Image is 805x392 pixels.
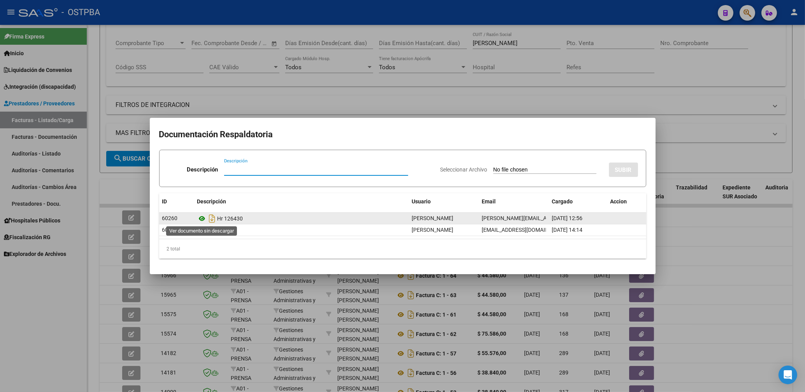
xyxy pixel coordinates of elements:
[162,215,178,221] span: 60260
[615,166,632,173] span: SUBIR
[187,165,218,174] p: Descripción
[440,166,488,173] span: Seleccionar Archivo
[609,163,638,177] button: SUBIR
[412,198,431,205] span: Usuario
[194,193,409,210] datatable-header-cell: Descripción
[197,212,406,225] div: Hr 126430
[779,366,797,384] div: Open Intercom Messenger
[162,227,178,233] span: 60188
[552,198,573,205] span: Cargado
[610,198,627,205] span: Accion
[197,224,406,236] div: Pedido
[409,193,479,210] datatable-header-cell: Usuario
[552,215,583,221] span: [DATE] 12:56
[159,239,646,259] div: 2 total
[207,224,217,236] i: Descargar documento
[207,212,217,225] i: Descargar documento
[549,193,607,210] datatable-header-cell: Cargado
[159,127,646,142] h2: Documentación Respaldatoria
[159,193,194,210] datatable-header-cell: ID
[197,198,226,205] span: Descripción
[412,227,454,233] span: [PERSON_NAME]
[552,227,583,233] span: [DATE] 14:14
[607,193,646,210] datatable-header-cell: Accion
[482,215,652,221] span: [PERSON_NAME][EMAIL_ADDRESS][PERSON_NAME][DOMAIN_NAME]
[482,227,568,233] span: [EMAIL_ADDRESS][DOMAIN_NAME]
[479,193,549,210] datatable-header-cell: Email
[162,198,167,205] span: ID
[412,215,454,221] span: [PERSON_NAME]
[482,198,496,205] span: Email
